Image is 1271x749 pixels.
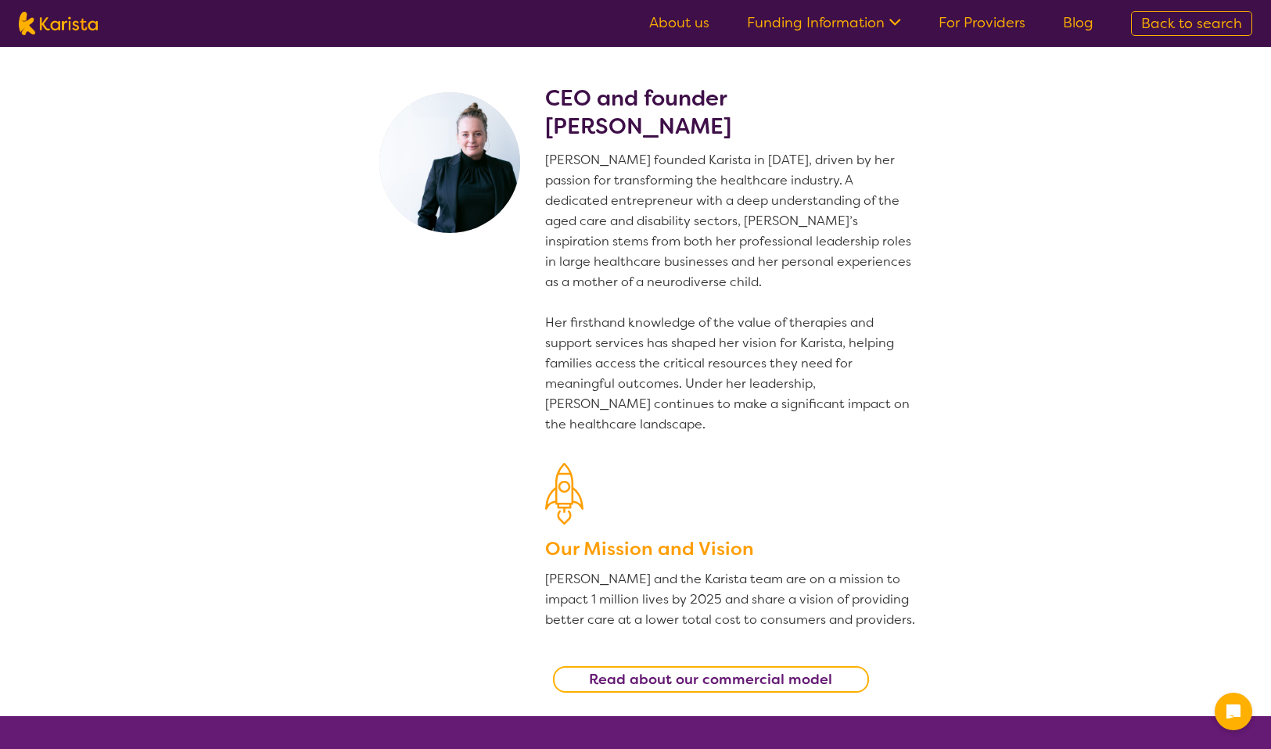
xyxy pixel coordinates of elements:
[1131,11,1252,36] a: Back to search
[19,12,98,35] img: Karista logo
[1141,14,1242,33] span: Back to search
[747,13,901,32] a: Funding Information
[1063,13,1093,32] a: Blog
[545,535,917,563] h3: Our Mission and Vision
[649,13,709,32] a: About us
[939,13,1025,32] a: For Providers
[545,150,917,435] p: [PERSON_NAME] founded Karista in [DATE], driven by her passion for transforming the healthcare in...
[545,569,917,630] p: [PERSON_NAME] and the Karista team are on a mission to impact 1 million lives by 2025 and share a...
[589,670,832,689] b: Read about our commercial model
[545,84,917,141] h2: CEO and founder [PERSON_NAME]
[545,463,583,525] img: Our Mission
